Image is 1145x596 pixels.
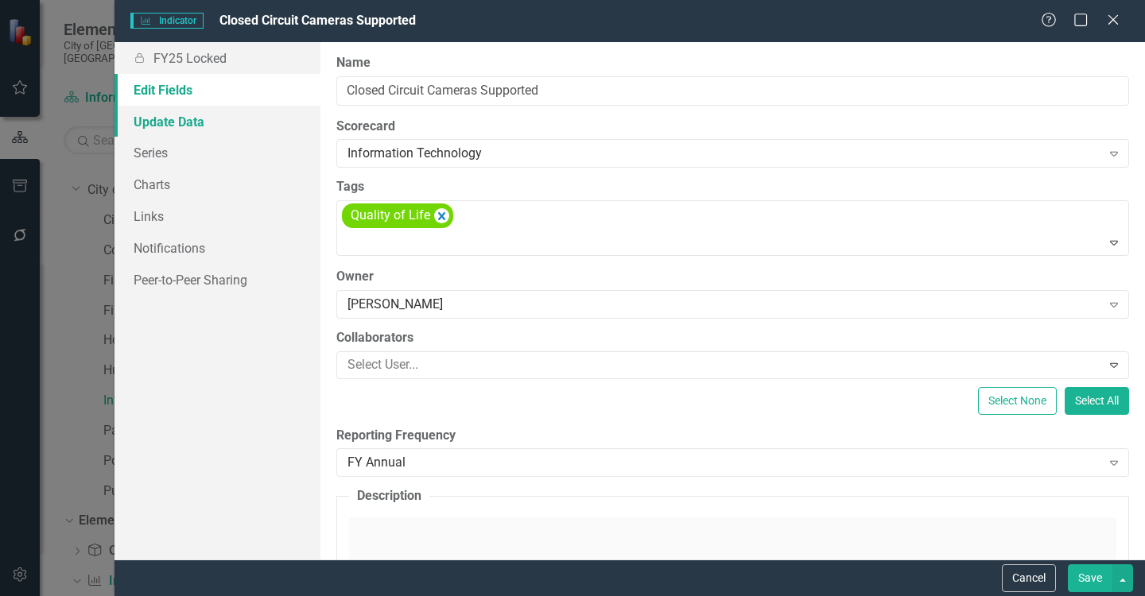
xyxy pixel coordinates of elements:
button: Cancel [1002,564,1056,592]
div: FY Annual [347,454,1100,472]
a: Update Data [114,106,320,137]
label: Collaborators [336,329,1129,347]
legend: Description [349,487,429,505]
a: Notifications [114,232,320,264]
input: Indicator Name [336,76,1129,106]
a: Links [114,200,320,232]
label: Name [336,54,1129,72]
label: Reporting Frequency [336,427,1129,445]
span: Indicator [130,13,204,29]
span: Quality of Life [351,207,430,223]
label: Tags [336,178,1129,196]
a: Edit Fields [114,74,320,106]
label: Scorecard [336,118,1129,136]
div: Remove [object Object] [434,208,449,223]
label: Owner [336,268,1129,286]
button: Save [1068,564,1112,592]
button: Select All [1065,387,1129,415]
button: Select None [978,387,1057,415]
a: Charts [114,168,320,200]
div: [PERSON_NAME] [347,295,1100,313]
div: Information Technology [347,145,1100,163]
span: Closed Circuit Cameras Supported [219,13,416,28]
a: Peer-to-Peer Sharing [114,264,320,296]
a: Series [114,137,320,168]
a: FY25 Locked [114,42,320,74]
